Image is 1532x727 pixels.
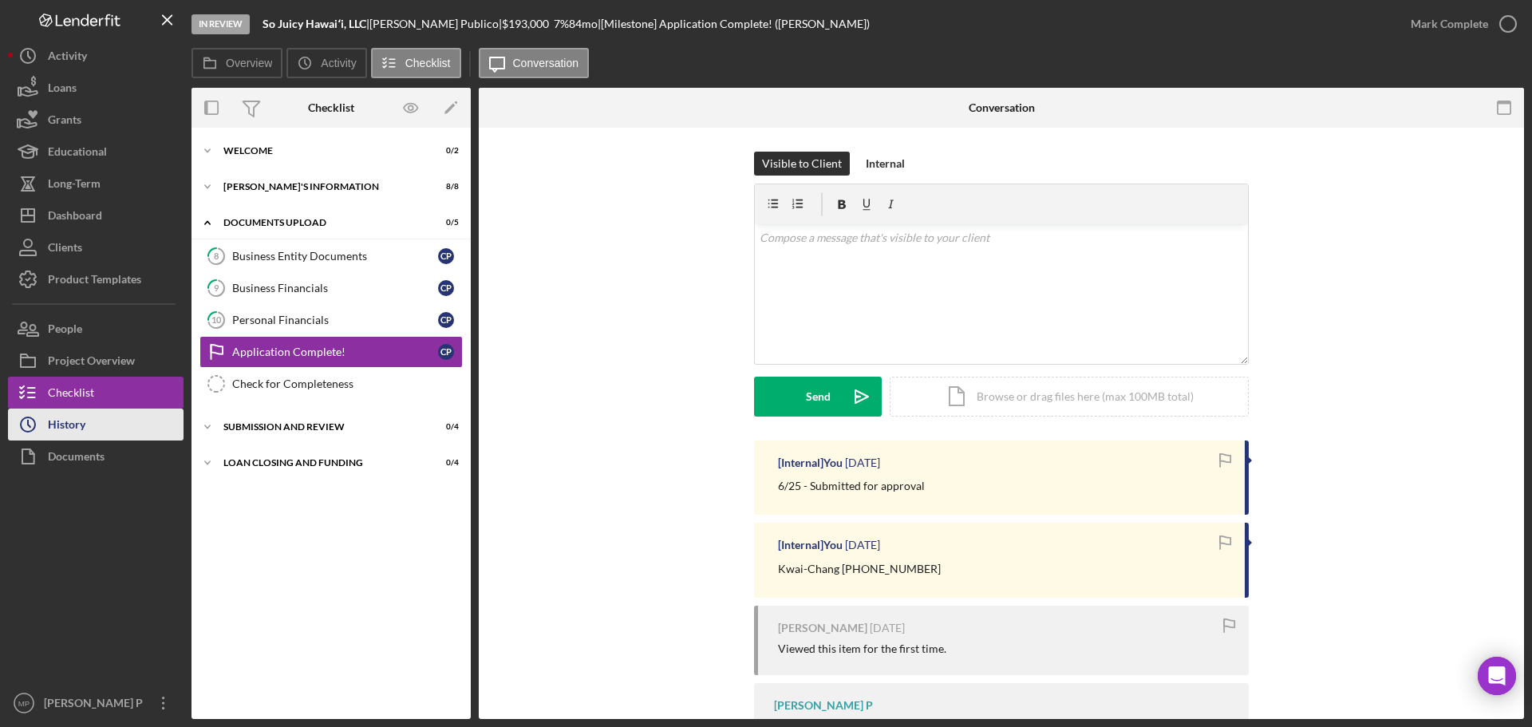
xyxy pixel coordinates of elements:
div: Dashboard [48,200,102,235]
button: Activity [8,40,184,72]
button: Mark Complete [1395,8,1524,40]
div: [PERSON_NAME] P [40,687,144,723]
div: Check for Completeness [232,377,462,390]
div: Loans [48,72,77,108]
a: Check for Completeness [199,368,463,400]
a: Application Complete!CP [199,336,463,368]
div: Documents [48,441,105,476]
div: 7 % [554,18,569,30]
button: Checklist [371,48,461,78]
button: Internal [858,152,913,176]
div: Clients [48,231,82,267]
button: Checklist [8,377,184,409]
tspan: 8 [214,251,219,261]
div: SUBMISSION AND REVIEW [223,422,419,432]
div: [PERSON_NAME] P [774,699,873,712]
a: 10Personal FinancialsCP [199,304,463,336]
div: 0 / 4 [430,458,459,468]
div: C P [438,344,454,360]
b: So Juicy Hawaiʻi, LLC [263,17,366,30]
a: 8Business Entity DocumentsCP [199,240,463,272]
button: Visible to Client [754,152,850,176]
div: 0 / 4 [430,422,459,432]
div: DOCUMENTS UPLOAD [223,218,419,227]
div: Business Entity Documents [232,250,438,263]
div: Send [806,377,831,417]
div: In Review [191,14,250,34]
label: Checklist [405,57,451,69]
button: Overview [191,48,282,78]
label: Activity [321,57,356,69]
div: Educational [48,136,107,172]
div: Project Overview [48,345,135,381]
div: C P [438,312,454,328]
div: Conversation [969,101,1035,114]
div: [PERSON_NAME] Publico | [369,18,502,30]
div: Personal Financials [232,314,438,326]
div: People [48,313,82,349]
div: 0 / 2 [430,146,459,156]
div: Business Financials [232,282,438,294]
button: Clients [8,231,184,263]
text: MP [18,699,30,708]
div: [Internal] You [778,456,843,469]
div: Activity [48,40,87,76]
a: 9Business FinancialsCP [199,272,463,304]
tspan: 9 [214,283,219,293]
label: Conversation [513,57,579,69]
p: 6/25 - Submitted for approval [778,477,925,495]
div: WELCOME [223,146,419,156]
tspan: 10 [211,314,222,325]
time: 2025-06-25 20:04 [845,539,880,551]
div: [PERSON_NAME]'S INFORMATION [223,182,419,192]
div: Product Templates [48,263,141,299]
time: 2025-07-12 01:14 [845,456,880,469]
div: C P [438,280,454,296]
div: 84 mo [569,18,598,30]
button: MP[PERSON_NAME] P [8,687,184,719]
label: Overview [226,57,272,69]
button: History [8,409,184,441]
button: Educational [8,136,184,168]
button: Send [754,377,882,417]
div: Grants [48,104,81,140]
div: | [Milestone] Application Complete! ([PERSON_NAME]) [598,18,870,30]
div: [PERSON_NAME] [778,622,867,634]
div: Checklist [308,101,354,114]
div: 0 / 5 [430,218,459,227]
button: Conversation [479,48,590,78]
div: 8 / 8 [430,182,459,192]
div: Viewed this item for the first time. [778,642,946,655]
a: Dashboard [8,200,184,231]
div: | [263,18,369,30]
p: Kwai-Chang [PHONE_NUMBER] [778,560,941,578]
time: 2025-04-28 02:53 [870,622,905,634]
div: Open Intercom Messenger [1478,657,1516,695]
button: Long-Term [8,168,184,200]
button: Product Templates [8,263,184,295]
div: Application Complete! [232,346,438,358]
button: Project Overview [8,345,184,377]
button: Grants [8,104,184,136]
div: $193,000 [502,18,554,30]
div: History [48,409,85,444]
div: [Internal] You [778,539,843,551]
div: Internal [866,152,905,176]
button: Activity [286,48,366,78]
div: LOAN CLOSING AND FUNDING [223,458,419,468]
button: People [8,313,184,345]
div: Long-Term [48,168,101,203]
button: Loans [8,72,184,104]
div: Checklist [48,377,94,413]
button: Documents [8,441,184,472]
